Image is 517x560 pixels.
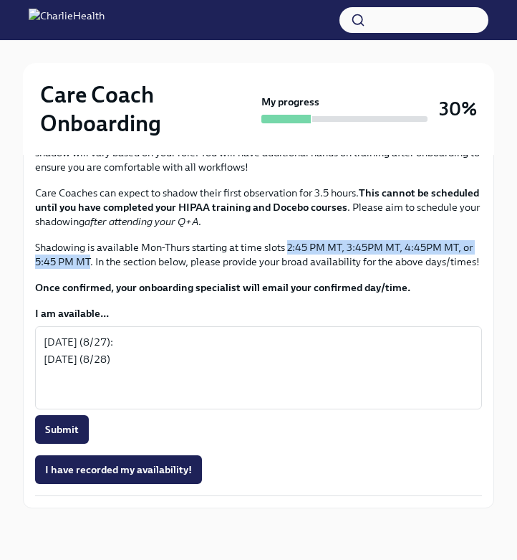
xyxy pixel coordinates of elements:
[40,80,256,138] h2: Care Coach Onboarding
[29,9,105,32] img: CharlieHealth
[84,215,201,228] em: after attending your Q+A.
[439,96,477,122] h3: 30%
[45,462,192,477] span: I have recorded my availability!
[35,281,410,294] strong: Once confirmed, your onboarding specialist will email your confirmed day/time.
[45,422,79,437] span: Submit
[35,186,482,229] p: Care Coaches can expect to shadow their first observation for 3.5 hours. . Please aim to schedule...
[261,95,319,109] strong: My progress
[44,333,473,402] textarea: [DATE] (8/27): [DATE] (8/28)
[35,306,482,321] label: I am available...
[35,415,89,444] button: Submit
[35,240,482,269] p: Shadowing is available Mon-Thurs starting at time slots 2:45 PM MT, 3:45PM MT, 4:45PM MT, or 5:45...
[35,455,202,484] button: I have recorded my availability!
